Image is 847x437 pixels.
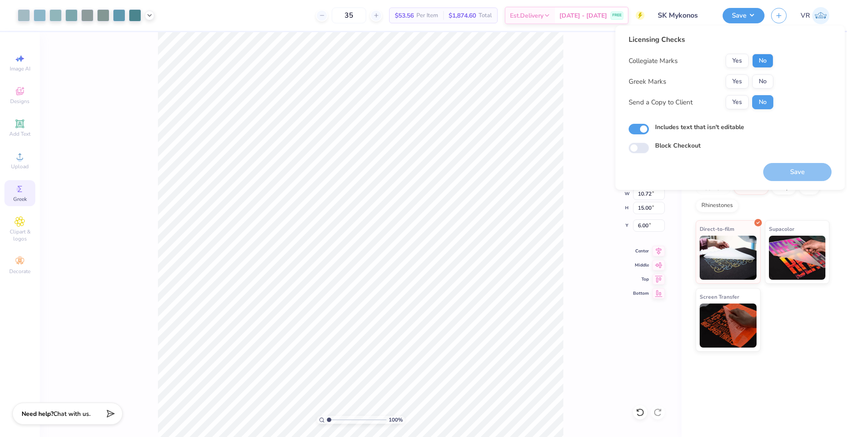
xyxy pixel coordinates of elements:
div: Collegiate Marks [629,56,678,66]
div: Rhinestones [696,199,738,212]
span: Decorate [9,268,30,275]
input: Untitled Design [651,7,716,24]
button: No [752,54,773,68]
span: Upload [11,163,29,170]
div: Send a Copy to Client [629,97,693,107]
span: Est. Delivery [510,11,543,20]
span: Greek [13,196,27,203]
span: Total [479,11,492,20]
strong: Need help? [22,410,53,418]
div: Greek Marks [629,77,666,87]
button: Yes [726,95,749,109]
button: No [752,95,773,109]
img: Direct-to-film [700,236,757,280]
button: Yes [726,54,749,68]
img: Supacolor [769,236,826,280]
span: Clipart & logos [4,228,35,242]
span: Screen Transfer [700,292,739,301]
span: Per Item [416,11,438,20]
span: [DATE] - [DATE] [559,11,607,20]
button: Save [723,8,765,23]
button: Yes [726,74,749,89]
span: $1,874.60 [449,11,476,20]
span: Top [633,276,649,282]
button: No [752,74,773,89]
label: Includes text that isn't editable [655,122,744,132]
span: Direct-to-film [700,224,735,233]
span: FREE [612,12,622,19]
img: Vincent Roxas [812,7,829,24]
span: Bottom [633,290,649,296]
span: Add Text [9,130,30,137]
a: VR [801,7,829,24]
span: Middle [633,262,649,268]
img: Screen Transfer [700,304,757,348]
span: Center [633,248,649,254]
span: 100 % [389,416,403,424]
label: Block Checkout [655,141,701,150]
input: – – [332,7,366,23]
span: Image AI [10,65,30,72]
span: Designs [10,98,30,105]
span: Chat with us. [53,410,90,418]
div: Licensing Checks [629,34,773,45]
span: VR [801,11,810,21]
span: $53.56 [395,11,414,20]
span: Supacolor [769,224,795,233]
